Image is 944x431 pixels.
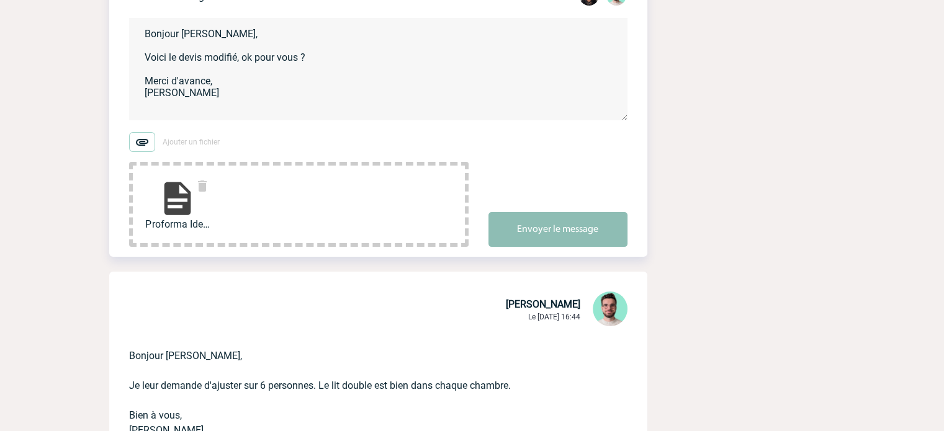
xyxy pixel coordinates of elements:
span: Le [DATE] 16:44 [528,313,580,321]
span: Ajouter un fichier [163,138,220,146]
img: delete.svg [195,179,210,193]
button: Envoyer le message [488,212,627,247]
span: Proforma Ideal meeti... [145,218,210,230]
img: 121547-2.png [593,291,627,326]
img: file-document.svg [158,179,197,218]
span: [PERSON_NAME] [506,298,580,310]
